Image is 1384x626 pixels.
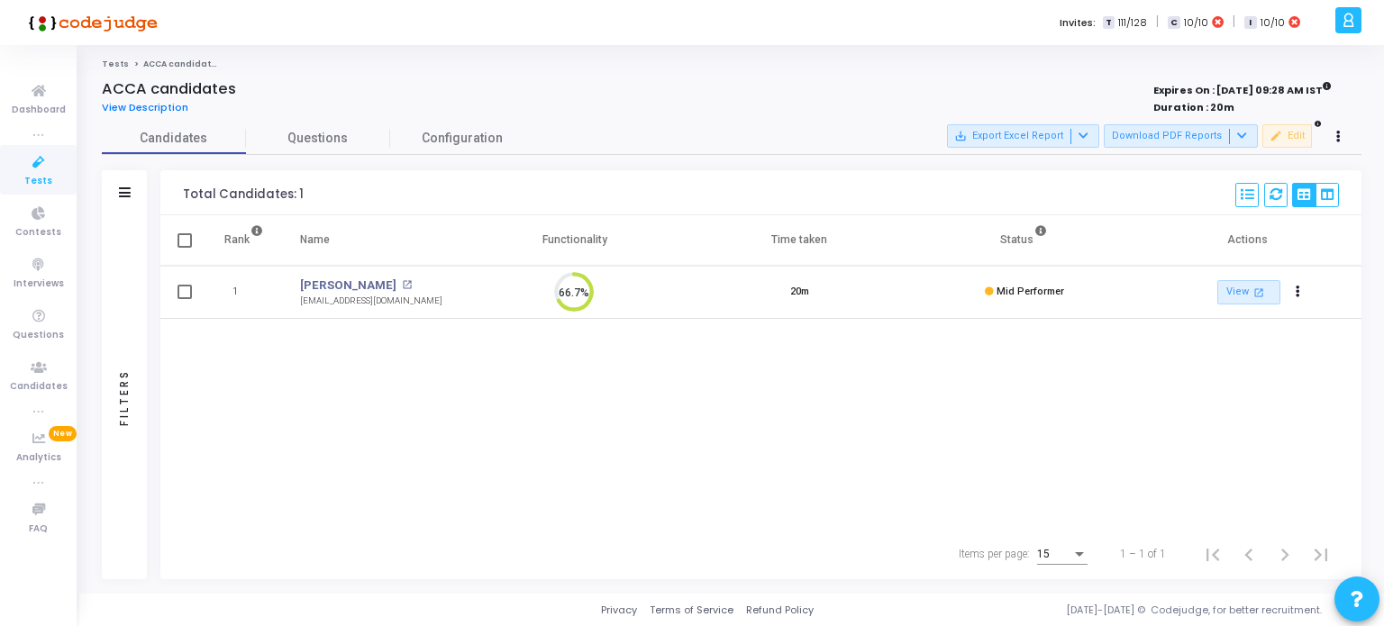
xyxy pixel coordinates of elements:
span: | [1233,13,1235,32]
div: Filters [116,298,132,496]
span: Contests [15,225,61,240]
span: Configuration [422,129,503,148]
div: Total Candidates: 1 [183,187,304,202]
span: T [1103,16,1115,30]
span: C [1168,16,1179,30]
span: New [49,426,77,441]
span: Analytics [16,450,61,466]
span: 10/10 [1261,15,1285,31]
span: ACCA candidates [143,59,223,69]
div: Items per page: [959,546,1030,562]
span: Candidates [102,129,246,148]
button: Previous page [1231,536,1267,572]
button: First page [1195,536,1231,572]
nav: breadcrumb [102,59,1361,70]
mat-icon: open_in_new [402,280,412,290]
a: Refund Policy [746,603,814,618]
a: View [1217,280,1280,304]
div: 20m [790,285,809,300]
span: 111/128 [1118,15,1147,31]
span: 15 [1037,548,1050,560]
strong: Duration : 20m [1153,100,1234,114]
strong: Expires On : [DATE] 09:28 AM IST [1153,78,1332,98]
td: 1 [205,266,282,319]
th: Actions [1136,215,1361,266]
span: Mid Performer [997,286,1064,297]
mat-icon: open_in_new [1252,285,1267,300]
a: Terms of Service [650,603,733,618]
span: Questions [13,328,64,343]
div: View Options [1292,183,1339,207]
button: Last page [1303,536,1339,572]
span: Dashboard [12,103,66,118]
div: Name [300,230,330,249]
span: FAQ [29,522,48,537]
button: Next page [1267,536,1303,572]
div: Time taken [771,230,827,249]
button: Export Excel Report [947,124,1099,148]
th: Status [912,215,1137,266]
label: Invites: [1060,15,1096,31]
span: Interviews [14,277,64,292]
span: | [1156,13,1159,32]
span: View Description [102,100,188,114]
div: [DATE]-[DATE] © Codejudge, for better recruitment. [814,603,1361,618]
button: Edit [1262,124,1312,148]
a: [PERSON_NAME] [300,277,396,295]
span: Questions [246,129,390,148]
a: Tests [102,59,129,69]
img: logo [23,5,158,41]
mat-select: Items per page: [1037,549,1088,561]
a: Privacy [601,603,637,618]
div: 1 – 1 of 1 [1120,546,1166,562]
span: 10/10 [1184,15,1208,31]
mat-icon: save_alt [954,130,967,142]
a: View Description [102,102,202,113]
div: [EMAIL_ADDRESS][DOMAIN_NAME] [300,295,442,308]
mat-icon: edit [1270,130,1282,142]
button: Actions [1286,280,1311,305]
span: Tests [24,174,52,189]
span: Candidates [10,379,68,395]
span: I [1244,16,1256,30]
th: Rank [205,215,282,266]
th: Functionality [462,215,687,266]
h4: ACCA candidates [102,80,236,98]
button: Download PDF Reports [1104,124,1257,148]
